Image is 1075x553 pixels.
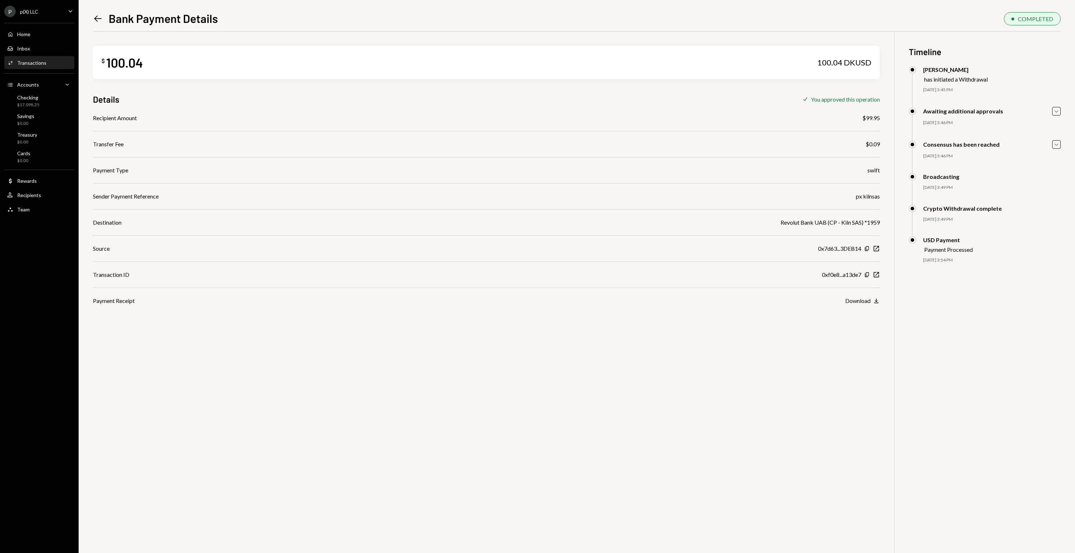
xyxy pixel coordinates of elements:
div: Sender Payment Reference [93,192,159,201]
div: Download [845,297,871,304]
div: swift [867,166,880,175]
div: 0xf0e8...a13de7 [822,270,861,279]
div: [DATE] 3:45 PM [923,87,1061,93]
a: Cards$0.00 [4,148,74,165]
div: Crypto Withdrawal complete [923,205,1002,212]
div: Payment Processed [924,246,973,253]
a: Transactions [4,56,74,69]
h3: Details [93,93,119,105]
div: Revolut Bank UAB (CP - Kiln SAS) *1959 [781,218,880,227]
a: Accounts [4,78,74,91]
div: Transactions [17,60,46,66]
div: [PERSON_NAME] [923,66,988,73]
div: 100.04 DKUSD [817,58,871,68]
div: P [4,6,16,17]
div: Payment Receipt [93,297,135,305]
div: $0.00 [17,139,37,145]
button: Download [845,297,880,305]
div: $0.00 [17,158,30,164]
div: [DATE] 3:46 PM [923,120,1061,126]
h1: Bank Payment Details [109,11,218,25]
div: [DATE] 3:54 PM [923,257,1061,263]
a: Team [4,203,74,216]
div: [DATE] 3:49 PM [923,185,1061,191]
div: Transaction ID [93,270,129,279]
div: 0x7d63...3DEB14 [818,244,861,253]
div: Savings [17,113,34,119]
div: $0.09 [866,140,880,148]
div: $0.00 [17,121,34,127]
div: Accounts [17,82,39,88]
div: Checking [17,94,39,101]
div: Team [17,206,30,212]
div: Awaiting additional approvals [923,108,1003,114]
div: Source [93,244,110,253]
div: $ [101,57,105,64]
div: p(X) LLC [20,9,38,15]
div: Payment Type [93,166,128,175]
div: [DATE] 3:46 PM [923,153,1061,159]
a: Checking$17,098.25 [4,92,74,109]
div: Home [17,31,30,37]
div: Transfer Fee [93,140,124,148]
div: COMPLETED [1018,15,1053,22]
div: px kilnsas [856,192,880,201]
div: Destination [93,218,122,227]
h3: Timeline [909,46,1061,58]
div: [DATE] 3:49 PM [923,216,1061,222]
div: Broadcasting [923,173,959,180]
a: Rewards [4,174,74,187]
div: has initiated a Withdrawal [924,76,988,83]
a: Recipients [4,189,74,201]
div: You approved this operation [811,96,880,103]
div: Cards [17,150,30,156]
div: 100.04 [106,54,143,70]
a: Home [4,28,74,40]
div: $99.95 [862,114,880,122]
div: USD Payment [923,236,973,243]
div: $17,098.25 [17,102,39,108]
div: Recipient Amount [93,114,137,122]
div: Consensus has been reached [923,141,1000,148]
div: Recipients [17,192,41,198]
div: Rewards [17,178,37,184]
div: Inbox [17,45,30,52]
a: Inbox [4,42,74,55]
a: Savings$0.00 [4,111,74,128]
div: Treasury [17,132,37,138]
a: Treasury$0.00 [4,129,74,147]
